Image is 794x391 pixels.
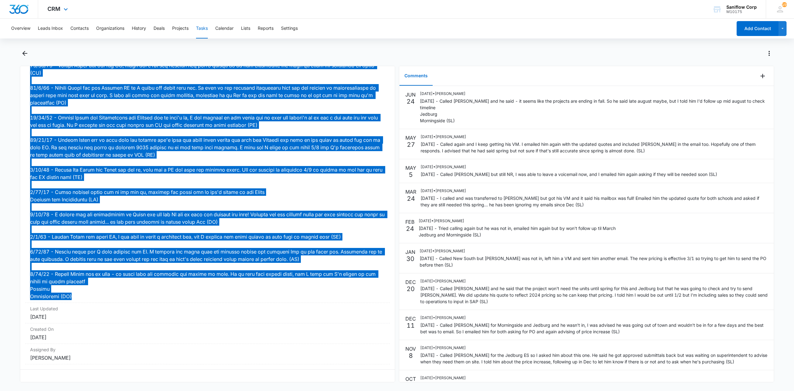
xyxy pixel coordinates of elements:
[419,218,616,224] p: [DATE] • [PERSON_NAME]
[30,305,385,312] dt: Last Updated
[281,19,298,38] button: Settings
[405,164,416,172] p: MAY
[70,19,89,38] button: Contacts
[38,19,63,38] button: Leads Inbox
[25,344,390,364] div: Assigned By[PERSON_NAME]
[764,48,774,58] button: Actions
[421,188,768,194] p: [DATE] • [PERSON_NAME]
[419,225,616,238] p: [DATE] - Tried calling again but he was not in, emailed him again but by won't follow up til Marc...
[409,353,413,359] p: 8
[420,248,768,254] p: [DATE] • [PERSON_NAME]
[420,278,768,284] p: [DATE] • [PERSON_NAME]
[782,2,787,7] span: 159
[258,19,274,38] button: Reports
[405,91,416,98] p: JUN
[241,19,250,38] button: Lists
[30,354,385,362] dd: [PERSON_NAME]
[405,134,416,142] p: MAY
[154,19,165,38] button: Deals
[420,98,768,124] p: [DATE] - Called [PERSON_NAME] and he said - it seems like the projects are ending in fall. So he ...
[20,48,30,58] button: Back
[420,322,768,335] p: [DATE] - Called [PERSON_NAME] for Morningside and Jedburg and he wasn't in, I was advised he was ...
[30,313,385,321] dd: [DATE]
[409,172,413,178] p: 5
[407,98,415,105] p: 24
[132,19,146,38] button: History
[420,255,768,268] p: [DATE] - Called New South but [PERSON_NAME] was not in, left him a VM and sent him another email....
[737,21,778,36] button: Add Contact
[399,66,433,86] button: Comments
[420,91,768,97] p: [DATE] • [PERSON_NAME]
[726,10,757,14] div: account id
[420,352,768,365] p: [DATE] - Called [PERSON_NAME] for the Jedburg ES so I asked him about this one. He said he got ap...
[405,188,416,195] p: MAR
[30,326,385,332] dt: Created On
[405,248,415,256] p: JAN
[25,303,390,323] div: Last Updated[DATE]
[420,345,768,351] p: [DATE] • [PERSON_NAME]
[407,286,415,292] p: 20
[406,226,414,232] p: 24
[782,2,787,7] div: notifications count
[421,195,768,208] p: [DATE] - I called and was transferred to [PERSON_NAME] but got his VM and it said his mailbox was...
[405,345,416,353] p: NOV
[196,19,208,38] button: Tasks
[405,315,416,322] p: DEC
[405,218,414,226] p: FEB
[758,71,768,81] button: Add Comment
[407,142,415,148] p: 27
[96,19,124,38] button: Organizations
[421,134,768,140] p: [DATE] • [PERSON_NAME]
[405,278,416,286] p: DEC
[407,322,415,329] p: 11
[172,19,189,38] button: Projects
[421,141,768,154] p: [DATE] - Called again and I keep getting his VM. I emailed him again with the updated quotes and ...
[25,323,390,344] div: Created On[DATE]
[215,19,234,38] button: Calendar
[406,256,414,262] p: 30
[30,334,385,341] dd: [DATE]
[420,315,768,321] p: [DATE] • [PERSON_NAME]
[30,346,385,353] dt: Assigned By
[420,375,749,381] p: [DATE] • [PERSON_NAME]
[407,195,415,202] p: 24
[405,375,416,383] p: OCT
[726,5,757,10] div: account name
[420,285,768,305] p: [DATE] - Called [PERSON_NAME] and he said that the project won't need the units until spring for ...
[11,19,30,38] button: Overview
[421,171,717,178] p: [DATE] - Called [PERSON_NAME] but still NR, I was able to leave a voicemail now, and I emailed hi...
[421,164,717,170] p: [DATE] • [PERSON_NAME]
[47,6,60,12] span: CRM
